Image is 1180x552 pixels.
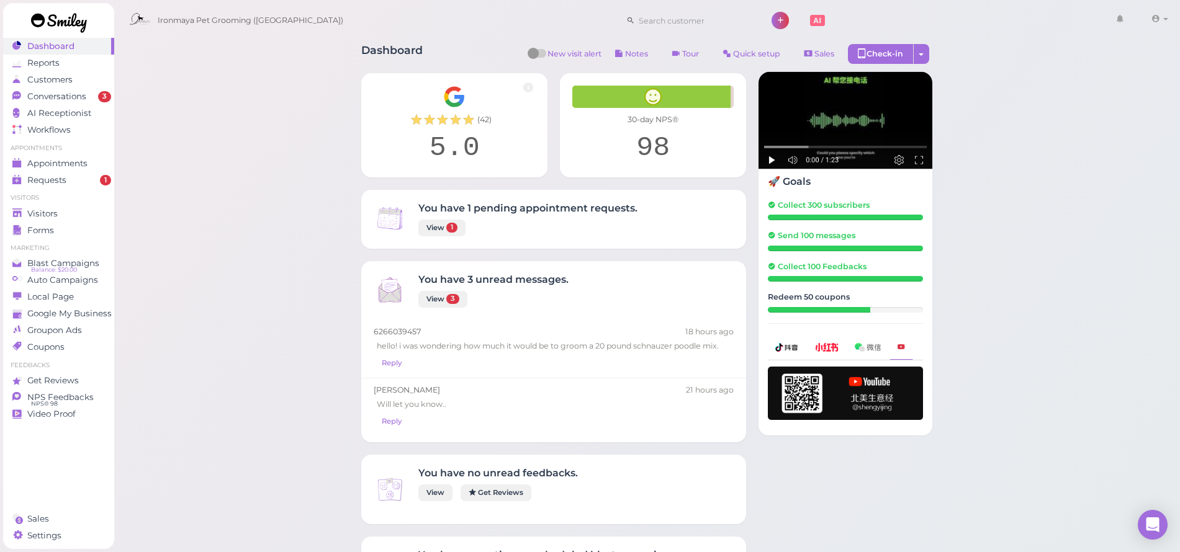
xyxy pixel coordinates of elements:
span: Local Page [27,292,74,302]
img: wechat-a99521bb4f7854bbf8f190d1356e2cdb.png [855,343,881,351]
a: Get Reviews [461,484,531,501]
span: NPS® 98 [31,399,58,409]
span: Workflows [27,125,71,135]
a: Dashboard [3,38,114,55]
img: Inbox [374,473,406,505]
span: 3 [446,294,459,304]
a: Blast Campaigns Balance: $20.00 [3,255,114,272]
a: View 1 [418,220,466,236]
div: 5.0 [374,131,535,165]
img: Inbox [374,202,406,234]
div: 98 [572,131,734,165]
span: Conversations [27,91,86,102]
a: Settings [3,527,114,544]
span: Forms [27,225,54,236]
img: AI receptionist [759,72,932,169]
a: Requests 1 [3,172,114,189]
span: AI Receptionist [27,108,91,118]
a: Tour [662,44,709,64]
span: Ironmaya Pet Grooming ([GEOGRAPHIC_DATA]) [158,3,343,38]
h1: Dashboard [361,44,423,67]
span: Video Proof [27,409,76,419]
h4: You have 3 unread messages. [418,274,569,285]
div: Check-in [848,44,914,64]
img: douyin-2727e60b7b0d5d1bbe969c21619e8014.png [775,343,799,352]
span: Settings [27,530,61,541]
a: AI Receptionist [3,105,114,122]
a: Forms [3,222,114,239]
a: Auto Campaigns [3,272,114,288]
div: 10/05 04:11pm [685,326,734,337]
span: Visitors [27,208,58,219]
span: Balance: $20.00 [31,265,77,275]
a: Coupons [3,339,114,355]
span: 1 [100,175,111,186]
a: Get Reviews [3,372,114,389]
h5: Collect 100 Feedbacks [768,262,923,271]
a: Google My Business [3,305,114,322]
div: hello! i was wondering how much it would be to groom a 20 pound schnauzer poodle mix. [374,337,734,355]
a: Appointments [3,155,114,172]
li: Visitors [3,194,114,202]
button: Notes [605,44,659,64]
h4: You have 1 pending appointment requests. [418,202,637,214]
div: [PERSON_NAME] [374,385,734,396]
span: ( 42 ) [477,114,492,125]
a: Conversations 3 [3,88,114,105]
h4: 🚀 Goals [768,176,923,187]
input: Search customer [634,11,755,30]
div: 33 [768,307,870,313]
span: Sales [27,514,49,524]
span: Groupon Ads [27,325,82,336]
a: Visitors [3,205,114,222]
a: Workflows [3,122,114,138]
h5: Redeem 50 coupons [768,292,923,301]
span: Dashboard [27,41,74,51]
a: Reply [374,413,410,430]
a: Groupon Ads [3,322,114,339]
span: Auto Campaigns [27,275,98,285]
div: 30-day NPS® [572,114,734,125]
img: xhs-786d23addd57f6a2be217d5a65f4ab6b.png [815,343,839,351]
img: Google__G__Logo-edd0e34f60d7ca4a2f4ece79cff21ae3.svg [443,86,466,108]
span: Google My Business [27,308,112,319]
span: Reports [27,58,60,68]
img: Inbox [374,274,406,306]
span: 3 [98,91,111,102]
a: Sales [3,510,114,527]
span: Blast Campaigns [27,258,99,269]
h5: Send 100 messages [768,231,923,240]
a: Reports [3,55,114,71]
span: 1 [446,223,457,233]
span: Coupons [27,342,65,352]
li: Appointments [3,144,114,153]
span: NPS Feedbacks [27,392,94,403]
div: 6266039457 [374,326,734,337]
li: Marketing [3,244,114,252]
div: Open Intercom Messenger [1138,510,1168,540]
a: Local Page [3,288,114,305]
span: Sales [814,49,834,58]
span: Customers [27,74,73,85]
a: View [418,484,453,501]
a: Reply [374,355,410,372]
a: NPS Feedbacks NPS® 98 [3,389,114,406]
span: Get Reviews [27,375,79,386]
span: New visit alert [547,48,601,67]
div: 10/05 01:06pm [686,385,734,396]
a: Customers [3,71,114,88]
h4: You have no unread feedbacks. [418,467,578,479]
a: Video Proof [3,406,114,422]
li: Feedbacks [3,361,114,370]
a: Sales [794,44,845,64]
span: Requests [27,175,66,185]
div: Will let you know.. [374,396,734,413]
span: Appointments [27,158,88,169]
a: View 3 [418,291,467,308]
img: youtube-h-92280983ece59b2848f85fc261e8ffad.png [768,367,923,420]
h5: Collect 300 subscribers [768,200,923,210]
a: Quick setup [713,44,791,64]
